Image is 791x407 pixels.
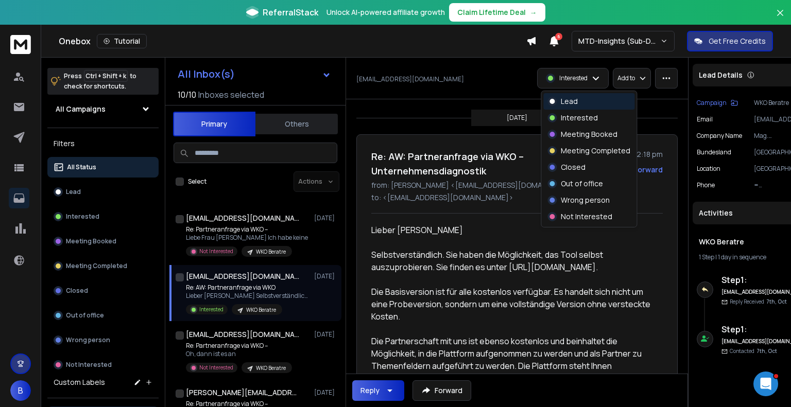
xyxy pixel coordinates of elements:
[66,237,116,245] p: Meeting Booked
[709,36,766,46] p: Get Free Credits
[66,361,112,369] p: Not Interested
[697,165,720,173] p: location
[66,188,81,196] p: Lead
[256,248,286,256] p: WKO Beratre
[67,163,96,171] p: All Status
[507,114,527,122] p: [DATE]
[256,364,286,372] p: WKO Beratre
[10,380,31,401] span: B
[578,36,660,46] p: MTD-Insights (Sub-Domains)
[186,213,299,223] h1: [EMAIL_ADDRESS][DOMAIN_NAME]
[198,89,264,101] h3: Inboxes selected
[186,350,292,358] p: Oh, dann ist es an
[697,148,731,156] p: Bundesland
[773,6,787,31] button: Close banner
[561,146,630,156] p: Meeting Completed
[66,213,99,221] p: Interested
[559,74,588,82] p: Interested
[314,388,337,397] p: [DATE]
[371,286,655,323] div: Die Basisversion ist für alle kostenlos verfügbar. Es handelt sich nicht um eine Probeversion, so...
[561,113,598,123] p: Interested
[314,214,337,222] p: [DATE]
[753,371,778,396] iframe: Intercom live chat
[730,347,777,355] p: Contacted
[47,136,159,151] h3: Filters
[561,129,617,139] p: Meeting Booked
[555,33,562,40] span: 6
[56,104,106,114] h1: All Campaigns
[263,6,318,19] span: ReferralStack
[186,329,299,340] h1: [EMAIL_ADDRESS][DOMAIN_NAME]
[199,364,233,371] p: Not Interested
[84,70,128,82] span: Ctrl + Shift + k
[66,287,88,295] p: Closed
[730,298,787,306] p: Reply Received
[66,336,110,344] p: Wrong person
[412,380,471,401] button: Forward
[371,224,655,236] div: Lieber [PERSON_NAME]
[371,192,663,203] p: to: <[EMAIL_ADDRESS][DOMAIN_NAME]>
[186,387,299,398] h1: [PERSON_NAME][EMAIL_ADDRESS][DOMAIN_NAME]
[66,311,104,320] p: Out of office
[371,180,663,190] p: from: [PERSON_NAME] <[EMAIL_ADDRESS][DOMAIN_NAME]>
[449,3,545,22] button: Claim Lifetime Deal
[371,249,655,273] div: Selbstverständlich. Sie haben die Möglichkeit, das Tool selbst auszuprobieren. Sie finden es unte...
[255,113,338,135] button: Others
[54,377,105,387] h3: Custom Labels
[360,385,380,396] div: Reply
[633,165,663,175] div: Forward
[66,262,127,270] p: Meeting Completed
[561,211,612,222] p: Not Interested
[186,284,309,292] p: Re: AW: Partneranfrage via WKO
[64,71,136,92] p: Press to check for shortcuts.
[178,69,235,79] h1: All Inbox(s)
[766,298,787,305] span: 7th, Oct
[561,96,578,107] p: Lead
[699,70,743,80] p: Lead Details
[371,149,596,178] h1: Re: AW: Partneranfrage via WKO – Unternehmensdiagnostik
[561,195,610,205] p: Wrong person
[697,132,742,140] p: Company Name
[617,74,635,82] p: Add to
[314,330,337,339] p: [DATE]
[561,179,603,189] p: Out of office
[697,99,727,107] p: Campaign
[530,7,537,17] span: →
[186,234,308,242] p: Liebe Frau [PERSON_NAME] Ich habe keine
[199,306,223,313] p: Interested
[326,7,445,17] p: Unlock AI-powered affiliate growth
[697,181,715,189] p: Phone
[186,292,309,300] p: Lieber [PERSON_NAME] Selbstverständlich. Sie haben
[718,253,766,261] span: 1 day in sequence
[173,112,255,136] button: Primary
[246,306,276,314] p: WKO Beratre
[314,272,337,280] p: [DATE]
[699,253,714,261] span: 1 Step
[97,34,147,48] button: Tutorial
[561,162,586,172] p: Closed
[59,34,526,48] div: Onebox
[371,335,655,397] div: Die Partnerschaft mit uns ist ebenso kostenlos und beinhaltet die Möglichkeit, in die Plattform a...
[697,115,713,123] p: Email
[356,75,464,83] p: [EMAIL_ADDRESS][DOMAIN_NAME]
[186,342,292,350] p: Re: Partneranfrage via WKO –
[186,225,308,234] p: Re: Partneranfrage via WKO –
[756,347,777,355] span: 7th, Oct
[199,247,233,255] p: Not Interested
[188,178,207,186] label: Select
[186,271,299,281] h1: [EMAIL_ADDRESS][DOMAIN_NAME]
[178,89,196,101] span: 10 / 10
